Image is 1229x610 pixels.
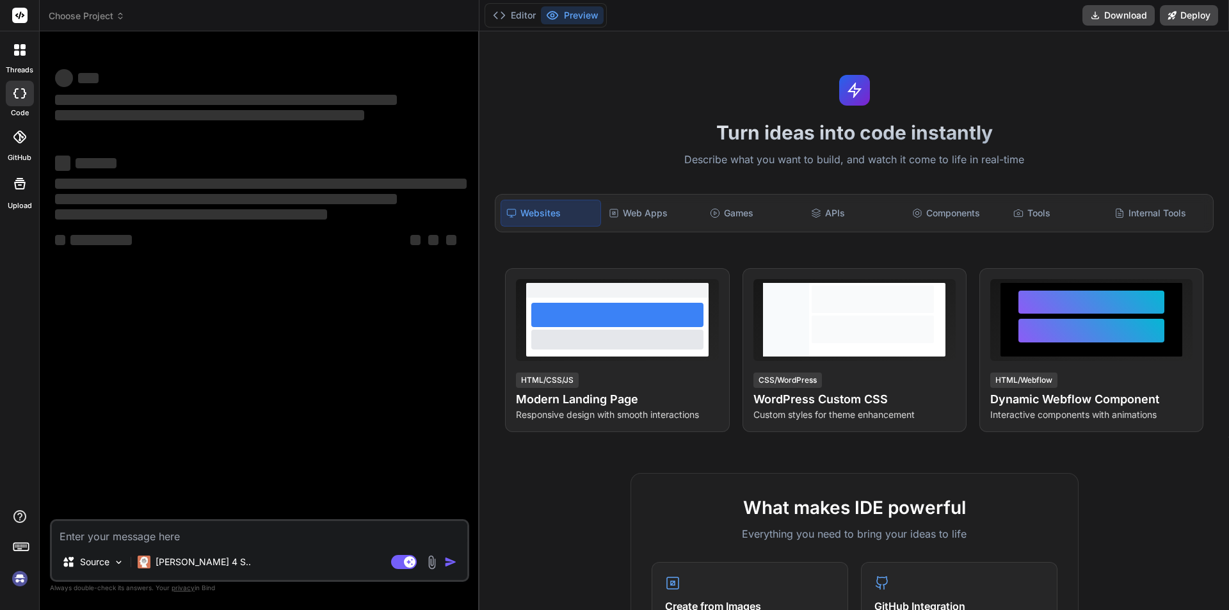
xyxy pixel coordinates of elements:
div: Tools [1008,200,1107,227]
span: ‌ [428,235,438,245]
span: ‌ [55,235,65,245]
span: View Prompt [659,279,714,292]
p: Describe what you want to build, and watch it come to life in real-time [487,152,1221,168]
div: HTML/CSS/JS [516,373,579,388]
label: threads [6,65,33,76]
p: Everything you need to bring your ideas to life [652,526,1057,542]
p: [PERSON_NAME] 4 S.. [156,556,251,568]
h4: Dynamic Webflow Component [990,390,1193,408]
div: Internal Tools [1109,200,1208,227]
img: Pick Models [113,557,124,568]
span: ‌ [55,156,70,171]
img: signin [9,568,31,590]
span: ‌ [410,235,421,245]
label: code [11,108,29,118]
img: attachment [424,555,439,570]
span: ‌ [446,235,456,245]
h4: WordPress Custom CSS [753,390,956,408]
label: GitHub [8,152,31,163]
div: CSS/WordPress [753,373,822,388]
span: ‌ [55,209,327,220]
p: Responsive design with smooth interactions [516,408,718,421]
span: View Prompt [1132,279,1187,292]
div: Games [705,200,803,227]
img: Claude 4 Sonnet [138,556,150,568]
button: Download [1082,5,1155,26]
button: Editor [488,6,541,24]
span: ‌ [55,194,397,204]
div: Web Apps [604,200,702,227]
div: HTML/Webflow [990,373,1057,388]
button: Deploy [1160,5,1218,26]
span: ‌ [76,158,116,168]
p: Custom styles for theme enhancement [753,408,956,421]
p: Interactive components with animations [990,408,1193,421]
div: APIs [806,200,904,227]
div: Websites [501,200,600,227]
span: Choose Project [49,10,125,22]
img: icon [444,556,457,568]
span: ‌ [55,69,73,87]
span: ‌ [78,73,99,83]
span: ‌ [70,235,132,245]
div: Components [907,200,1006,227]
span: View Prompt [896,279,951,292]
span: ‌ [55,110,364,120]
h4: Modern Landing Page [516,390,718,408]
p: Source [80,556,109,568]
button: Preview [541,6,604,24]
span: ‌ [55,179,467,189]
span: privacy [172,584,195,591]
h1: Turn ideas into code instantly [487,121,1221,144]
p: Always double-check its answers. Your in Bind [50,582,469,594]
label: Upload [8,200,32,211]
h2: What makes IDE powerful [652,494,1057,521]
span: ‌ [55,95,397,105]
